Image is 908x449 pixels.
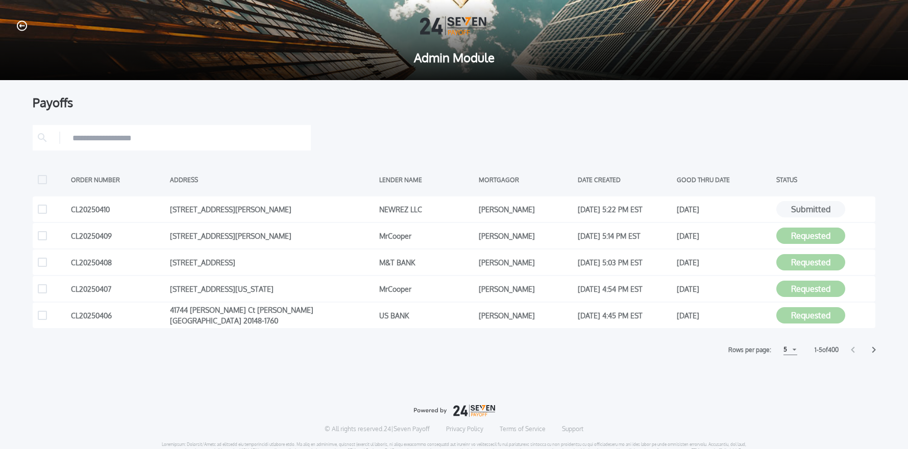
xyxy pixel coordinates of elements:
div: [DATE] 5:22 PM EST [578,202,672,217]
div: [DATE] [677,202,771,217]
div: [DATE] 5:03 PM EST [578,255,672,270]
div: [PERSON_NAME] [479,255,573,270]
div: [PERSON_NAME] [479,228,573,243]
div: DATE CREATED [578,172,672,187]
button: Requested [776,281,845,297]
div: STATUS [776,172,870,187]
div: ADDRESS [170,172,374,187]
div: [DATE] 4:45 PM EST [578,308,672,323]
span: Admin Module [16,52,892,64]
div: CL20250410 [71,202,165,217]
button: Requested [776,254,845,270]
div: [DATE] [677,228,771,243]
div: Payoffs [33,96,875,109]
div: CL20250408 [71,255,165,270]
div: [DATE] [677,255,771,270]
a: Privacy Policy [446,425,483,433]
label: Rows per page: [728,345,771,355]
div: LENDER NAME [379,172,473,187]
div: [DATE] 5:14 PM EST [578,228,672,243]
div: 5 [783,343,787,356]
img: Logo [420,16,488,35]
div: CL20250406 [71,308,165,323]
div: [STREET_ADDRESS] [170,255,374,270]
div: NEWREZ LLC [379,202,473,217]
div: US BANK [379,308,473,323]
div: MORTGAGOR [479,172,573,187]
div: [DATE] [677,281,771,296]
button: Requested [776,228,845,244]
button: Submitted [776,201,845,217]
div: CL20250409 [71,228,165,243]
img: logo [413,405,495,417]
div: [STREET_ADDRESS][US_STATE] [170,281,374,296]
div: [STREET_ADDRESS][PERSON_NAME] [170,228,374,243]
div: [STREET_ADDRESS][PERSON_NAME] [170,202,374,217]
div: [PERSON_NAME] [479,202,573,217]
div: MrCooper [379,228,473,243]
div: ORDER NUMBER [71,172,165,187]
div: MrCooper [379,281,473,296]
a: Support [562,425,583,433]
a: Terms of Service [500,425,546,433]
p: © All rights reserved. 24|Seven Payoff [325,425,430,433]
div: CL20250407 [71,281,165,296]
div: [PERSON_NAME] [479,281,573,296]
div: 41744 [PERSON_NAME] Ct [PERSON_NAME] [GEOGRAPHIC_DATA] 20148-1760 [170,308,374,323]
div: GOOD THRU DATE [677,172,771,187]
label: 1 - 5 of 400 [815,345,839,355]
div: [DATE] 4:54 PM EST [578,281,672,296]
div: [DATE] [677,308,771,323]
div: M&T BANK [379,255,473,270]
button: Requested [776,307,845,323]
button: 5 [783,344,797,355]
div: [PERSON_NAME] [479,308,573,323]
